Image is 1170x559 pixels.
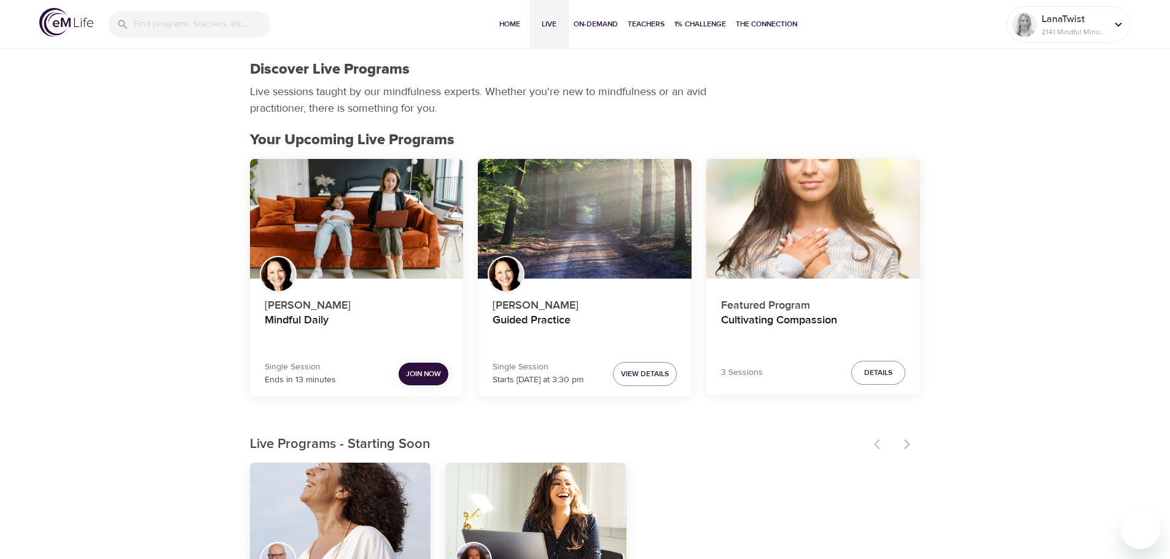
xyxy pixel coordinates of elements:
span: 1% Challenge [674,18,726,31]
p: Single Session [265,361,336,374]
span: On-Demand [574,18,618,31]
p: 2141 Mindful Minutes [1042,26,1107,37]
span: Join Now [406,368,441,380]
button: View Details [613,362,677,386]
input: Find programs, teachers, etc... [134,11,270,37]
p: Live Programs - Starting Soon [250,434,867,455]
iframe: Button to launch messaging window [1121,510,1160,549]
h4: Guided Practice [493,314,677,343]
h2: Your Upcoming Live Programs [250,131,921,149]
h1: Discover Live Programs [250,61,410,79]
span: View Details [621,368,669,380]
p: Starts [DATE] at 3:30 pm [493,374,583,387]
span: Live [534,18,564,31]
button: Cultivating Compassion [706,159,920,279]
img: Remy Sharp [1012,12,1037,37]
p: [PERSON_NAME] [493,292,677,314]
img: logo [39,8,93,37]
span: Teachers [628,18,665,31]
p: Live sessions taught by our mindfulness experts. Whether you're new to mindfulness or an avid pra... [250,83,711,117]
p: [PERSON_NAME] [265,292,449,314]
span: Home [495,18,525,31]
p: 3 Sessions [721,366,763,379]
button: Guided Practice [478,159,692,279]
span: Details [864,366,892,379]
p: Featured Program [721,292,905,314]
h4: Mindful Daily [265,314,449,343]
p: LanaTwist [1042,12,1107,26]
button: Details [851,361,905,385]
p: Ends in 13 minutes [265,374,336,387]
button: Join Now [399,363,448,385]
button: Mindful Daily [250,159,464,279]
span: The Connection [736,18,797,31]
h4: Cultivating Compassion [721,314,905,343]
p: Single Session [493,361,583,374]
